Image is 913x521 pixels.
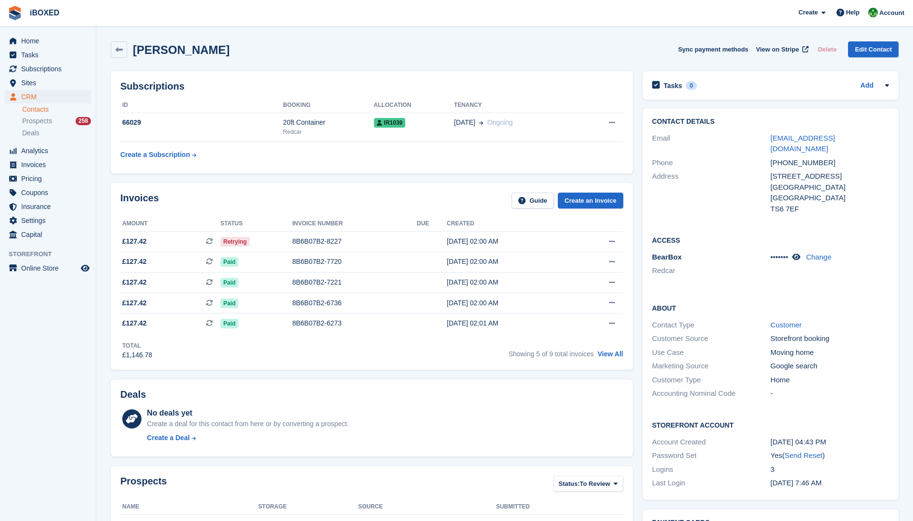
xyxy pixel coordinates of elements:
[454,117,475,128] span: [DATE]
[21,172,79,185] span: Pricing
[447,257,573,267] div: [DATE] 02:00 AM
[771,479,822,487] time: 2024-12-18 07:46:11 UTC
[756,45,799,54] span: View on Stripe
[292,257,417,267] div: 8B6B07B2-7720
[771,450,889,461] div: Yes
[8,6,22,20] img: stora-icon-8386f47178a22dfd0bd8f6a31ec36ba5ce8667c1dd55bd0f319d3a0aa187defe.svg
[147,433,348,443] a: Create a Deal
[21,76,79,90] span: Sites
[120,150,190,160] div: Create a Subscription
[652,133,771,155] div: Email
[5,186,91,199] a: menu
[120,193,159,208] h2: Invoices
[283,98,374,113] th: Booking
[652,303,889,313] h2: About
[5,200,91,213] a: menu
[652,118,889,126] h2: Contact Details
[120,117,283,128] div: 66029
[283,128,374,136] div: Redcar
[652,171,771,214] div: Address
[22,129,39,138] span: Deals
[652,320,771,331] div: Contact Type
[5,144,91,157] a: menu
[220,237,250,247] span: Retrying
[5,76,91,90] a: menu
[5,172,91,185] a: menu
[652,265,771,276] li: Redcar
[771,193,889,204] div: [GEOGRAPHIC_DATA]
[22,128,91,138] a: Deals
[120,216,220,232] th: Amount
[21,214,79,227] span: Settings
[76,117,91,125] div: 258
[652,450,771,461] div: Password Set
[771,333,889,344] div: Storefront booking
[771,321,802,329] a: Customer
[447,318,573,328] div: [DATE] 02:01 AM
[5,90,91,104] a: menu
[559,479,580,489] span: Status:
[771,182,889,193] div: [GEOGRAPHIC_DATA]
[122,350,152,360] div: £1,146.78
[447,236,573,247] div: [DATE] 02:00 AM
[22,105,91,114] a: Contacts
[652,253,682,261] span: BearBox
[417,216,447,232] th: Due
[292,216,417,232] th: Invoice number
[147,419,348,429] div: Create a deal for this contact from here or by converting a prospect.
[220,299,238,308] span: Paid
[122,341,152,350] div: Total
[598,350,623,358] a: View All
[487,118,513,126] span: Ongoing
[652,478,771,489] div: Last Login
[652,375,771,386] div: Customer Type
[220,216,292,232] th: Status
[447,277,573,287] div: [DATE] 02:00 AM
[553,476,623,492] button: Status: To Review
[652,157,771,169] div: Phone
[771,253,788,261] span: •••••••
[652,361,771,372] div: Marketing Source
[258,499,359,515] th: Storage
[771,388,889,399] div: -
[806,253,832,261] a: Change
[21,34,79,48] span: Home
[358,499,496,515] th: Source
[22,117,52,126] span: Prospects
[814,41,840,57] button: Delete
[652,437,771,448] div: Account Created
[846,8,860,17] span: Help
[120,81,623,92] h2: Subscriptions
[21,90,79,104] span: CRM
[5,62,91,76] a: menu
[21,144,79,157] span: Analytics
[5,228,91,241] a: menu
[447,216,573,232] th: Created
[79,262,91,274] a: Preview store
[120,146,196,164] a: Create a Subscription
[122,236,147,247] span: £127.42
[21,158,79,171] span: Invoices
[21,62,79,76] span: Subscriptions
[771,157,889,169] div: [PHONE_NUMBER]
[122,318,147,328] span: £127.42
[771,464,889,475] div: 3
[5,214,91,227] a: menu
[508,350,593,358] span: Showing 5 of 9 total invoices
[133,43,230,56] h2: [PERSON_NAME]
[868,8,878,17] img: Amanda Forder
[652,388,771,399] div: Accounting Nominal Code
[652,333,771,344] div: Customer Source
[771,437,889,448] div: [DATE] 04:43 PM
[879,8,904,18] span: Account
[771,361,889,372] div: Google search
[782,451,824,459] span: ( )
[21,228,79,241] span: Capital
[374,118,406,128] span: IR1039
[771,204,889,215] div: TS6 7EF
[21,186,79,199] span: Coupons
[147,407,348,419] div: No deals yet
[220,319,238,328] span: Paid
[292,236,417,247] div: 8B6B07B2-8227
[558,193,623,208] a: Create an Invoice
